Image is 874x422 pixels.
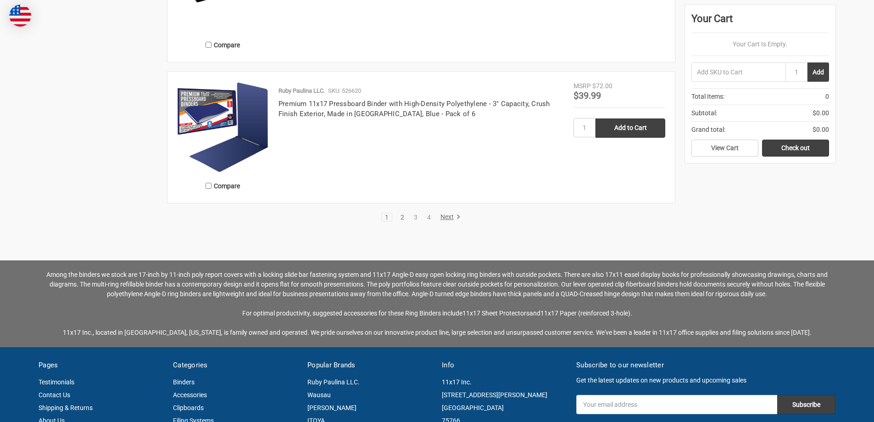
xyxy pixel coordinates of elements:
a: Testimonials [39,378,74,386]
span: . [630,309,632,317]
span: Grand total: [691,125,725,135]
input: Your email address [576,395,777,414]
div: MSRP [573,81,591,91]
a: Clipboards [173,404,204,411]
a: Accessories [173,391,207,399]
a: [PERSON_NAME] [307,404,356,411]
a: Wausau [307,391,331,399]
button: Add [807,62,829,82]
span: 11x17 Inc., located in [GEOGRAPHIC_DATA], [US_STATE], is family owned and operated. We pride ours... [63,329,812,336]
span: $0.00 [813,108,829,118]
h5: Categories [173,360,298,371]
p: SKU: 526620 [328,86,361,96]
span: Total Items: [691,92,724,101]
p: Ruby Paulina LLC. [278,86,325,96]
a: Contact Us [39,391,70,399]
a: 3 [411,214,421,220]
span: Subtotal: [691,108,717,118]
h5: Subscribe to our newsletter [576,360,835,371]
a: Shipping & Returns [39,404,93,411]
p: Your Cart Is Empty. [691,39,829,49]
label: Compare [177,178,269,193]
a: 1 [382,214,392,220]
input: Compare [206,183,212,189]
span: 0 [825,92,829,101]
input: Add to Cart [596,118,665,138]
span: Among the binders we stock are 17-inch by 11-inch poly report covers with a locking slide bar fas... [46,271,828,298]
span: For optimal productivity, suggested accessories for these Ring Binders include [242,309,462,317]
p: 11x17 Sheet Protectors 11x17 Paper (reinforced 3-hole) [39,270,835,338]
a: Ruby Paulina LLC. [307,378,360,386]
input: Compare [206,42,212,48]
a: View Cart [691,140,758,157]
label: Compare [177,37,269,52]
span: $72.00 [592,82,612,90]
a: Binders [173,378,195,386]
h5: Pages [39,360,163,371]
img: duty and tax information for United States [9,5,31,27]
a: 2 [397,214,407,220]
div: Your Cart [691,11,829,33]
a: Premium 11x17 Pressboard Binder with High-Density Polyethylene - 3" Capacity, Crush Finish Exteri... [278,100,550,118]
img: 11x17 Report Cover Pressboard Binder Poly Panels Includes Fold-over Metal Fasteners Blue Package ... [177,81,269,173]
span: $39.99 [573,90,601,101]
span: $0.00 [813,125,829,135]
input: Subscribe [777,395,835,414]
input: Add SKU to Cart [691,62,785,82]
h5: Info [442,360,567,371]
p: Get the latest updates on new products and upcoming sales [576,376,835,385]
h5: Popular Brands [307,360,432,371]
span: and [529,309,540,317]
a: 4 [424,214,434,220]
a: Next [437,213,461,221]
a: Check out [762,140,829,157]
